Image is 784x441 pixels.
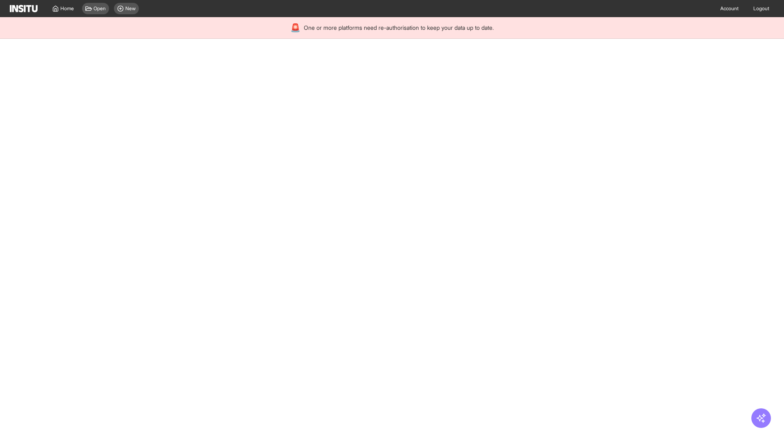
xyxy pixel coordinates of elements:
[125,5,136,12] span: New
[94,5,106,12] span: Open
[10,5,38,12] img: Logo
[60,5,74,12] span: Home
[290,22,301,33] div: 🚨
[304,24,494,32] span: One or more platforms need re-authorisation to keep your data up to date.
